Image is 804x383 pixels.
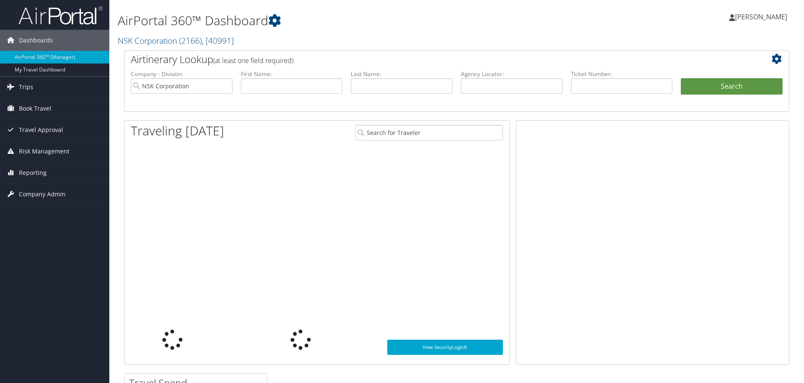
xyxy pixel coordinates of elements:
[241,70,343,78] label: First Name:
[19,77,33,98] span: Trips
[351,70,452,78] label: Last Name:
[729,4,796,29] a: [PERSON_NAME]
[681,78,783,95] button: Search
[213,56,294,65] span: (at least one field required)
[571,70,673,78] label: Ticket Number:
[19,119,63,140] span: Travel Approval
[19,184,66,205] span: Company Admin
[131,70,233,78] label: Company - Division:
[19,5,103,25] img: airportal-logo.png
[19,30,53,51] span: Dashboards
[202,35,234,46] span: , [ 40991 ]
[179,35,202,46] span: ( 2166 )
[19,98,51,119] span: Book Travel
[355,125,503,140] input: Search for Traveler
[131,52,727,66] h2: Airtinerary Lookup
[118,35,234,46] a: NSK Corporation
[461,70,563,78] label: Agency Locator:
[19,141,69,162] span: Risk Management
[735,12,787,21] span: [PERSON_NAME]
[118,12,570,29] h1: AirPortal 360™ Dashboard
[387,340,503,355] a: View SecurityLogic®
[19,162,47,183] span: Reporting
[131,122,224,140] h1: Traveling [DATE]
